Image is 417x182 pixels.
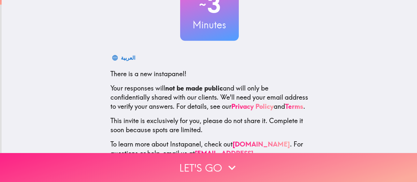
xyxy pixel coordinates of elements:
[121,53,135,62] div: العربية
[285,102,303,110] a: Terms
[110,84,309,111] p: Your responses will and will only be confidentially shared with our clients. We'll need your emai...
[110,70,186,78] span: There is a new instapanel!
[110,116,309,134] p: This invite is exclusively for you, please do not share it. Complete it soon because spots are li...
[165,84,223,92] b: not be made public
[180,18,239,32] h3: Minutes
[110,51,138,64] button: العربية
[233,140,290,148] a: [DOMAIN_NAME]
[231,102,274,110] a: Privacy Policy
[110,140,309,167] p: To learn more about Instapanel, check out . For questions or help, email us at .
